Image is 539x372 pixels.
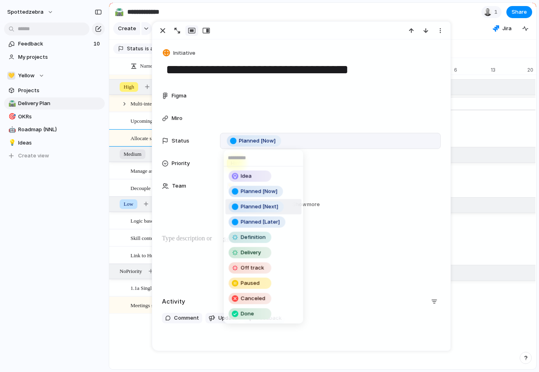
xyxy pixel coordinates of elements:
span: Canceled [241,295,265,303]
span: Paused [241,279,260,287]
span: Off track [241,264,264,272]
span: Definition [241,234,266,242]
span: Planned [Next] [241,203,278,211]
span: Idea [241,172,252,180]
span: Planned [Now] [241,188,278,196]
span: Planned [Later] [241,218,280,226]
span: Done [241,310,254,318]
span: Delivery [241,249,261,257]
